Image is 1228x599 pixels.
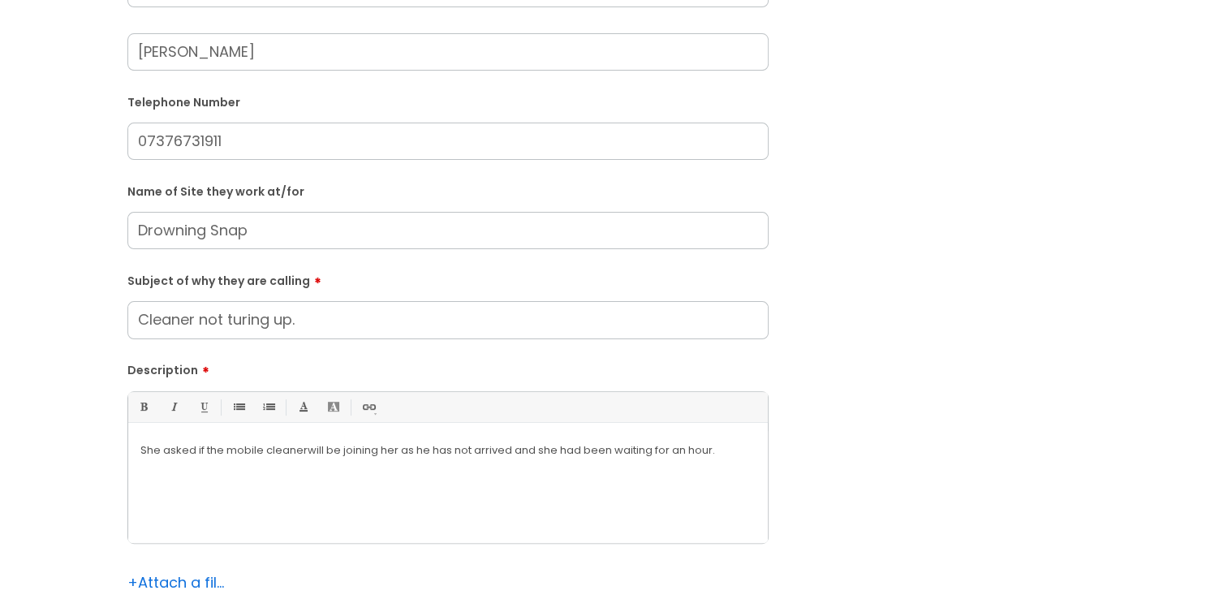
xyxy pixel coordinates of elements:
[127,33,769,71] input: Your Name
[258,397,278,417] a: 1. Ordered List (Ctrl-Shift-8)
[133,397,153,417] a: Bold (Ctrl-B)
[193,397,213,417] a: Underline(Ctrl-U)
[293,397,313,417] a: Font Color
[127,269,769,288] label: Subject of why they are calling
[140,443,756,458] p: She asked if the mobile cleaner will be joining her as he has not arrived and she had been waitin...
[323,397,343,417] a: Back Color
[127,182,769,199] label: Name of Site they work at/for
[358,397,378,417] a: Link
[127,93,769,110] label: Telephone Number
[228,397,248,417] a: • Unordered List (Ctrl-Shift-7)
[127,570,225,596] div: Attach a file
[127,358,769,377] label: Description
[163,397,183,417] a: Italic (Ctrl-I)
